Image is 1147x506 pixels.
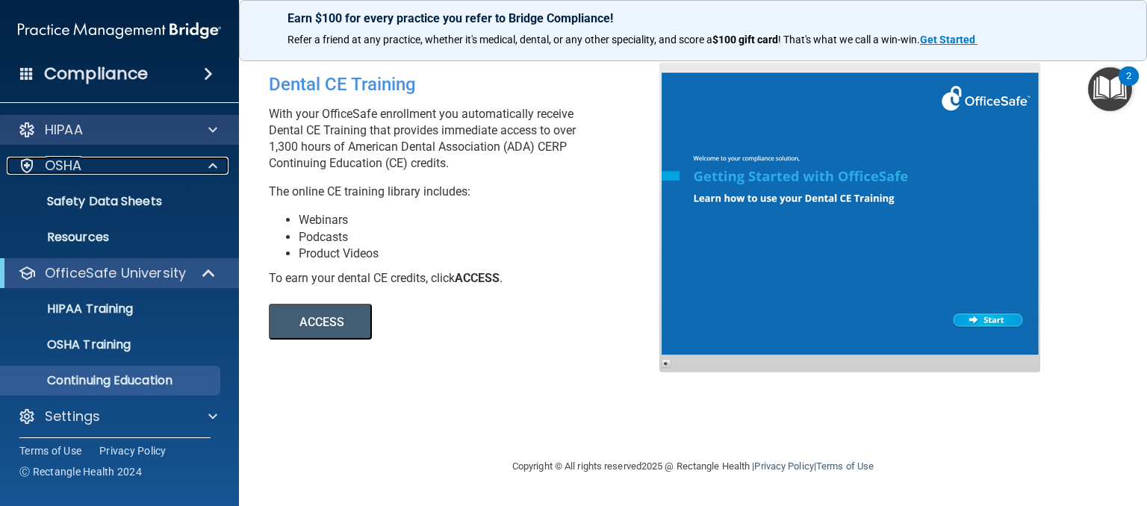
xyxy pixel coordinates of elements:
p: OSHA [45,157,82,175]
p: HIPAA [45,121,83,139]
a: Privacy Policy [99,443,167,458]
a: OfficeSafe University [18,264,217,282]
li: Product Videos [299,246,671,262]
div: Copyright © All rights reserved 2025 @ Rectangle Health | | [420,443,966,490]
p: Earn $100 for every practice you refer to Bridge Compliance! [287,11,1098,25]
button: Open Resource Center, 2 new notifications [1088,67,1132,111]
img: PMB logo [18,16,221,46]
p: Continuing Education [10,373,214,388]
strong: $100 gift card [712,34,778,46]
a: Get Started [920,34,977,46]
strong: Get Started [920,34,975,46]
a: Terms of Use [816,460,874,472]
span: Ⓒ Rectangle Health 2024 [19,464,142,479]
h4: Compliance [44,63,148,84]
p: The online CE training library includes: [269,184,671,200]
p: OfficeSafe University [45,264,186,282]
a: Settings [18,407,217,425]
a: Terms of Use [19,443,81,458]
span: Refer a friend at any practice, whether it's medical, dental, or any other speciality, and score a [287,34,712,46]
p: Resources [10,230,214,245]
p: OSHA Training [10,337,131,352]
p: With your OfficeSafe enrollment you automatically receive Dental CE Training that provides immedi... [269,106,671,172]
a: HIPAA [18,121,217,139]
a: ACCESS [269,317,677,328]
p: Settings [45,407,100,425]
p: HIPAA Training [10,302,133,316]
span: ! That's what we call a win-win. [778,34,920,46]
button: ACCESS [269,304,372,340]
div: Dental CE Training [269,63,671,106]
div: 2 [1126,76,1131,96]
li: Podcasts [299,229,671,246]
p: Safety Data Sheets [10,194,214,209]
b: ACCESS [455,271,500,285]
li: Webinars [299,212,671,228]
div: To earn your dental CE credits, click . [269,270,671,287]
a: Privacy Policy [754,460,813,472]
a: OSHA [18,157,217,175]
